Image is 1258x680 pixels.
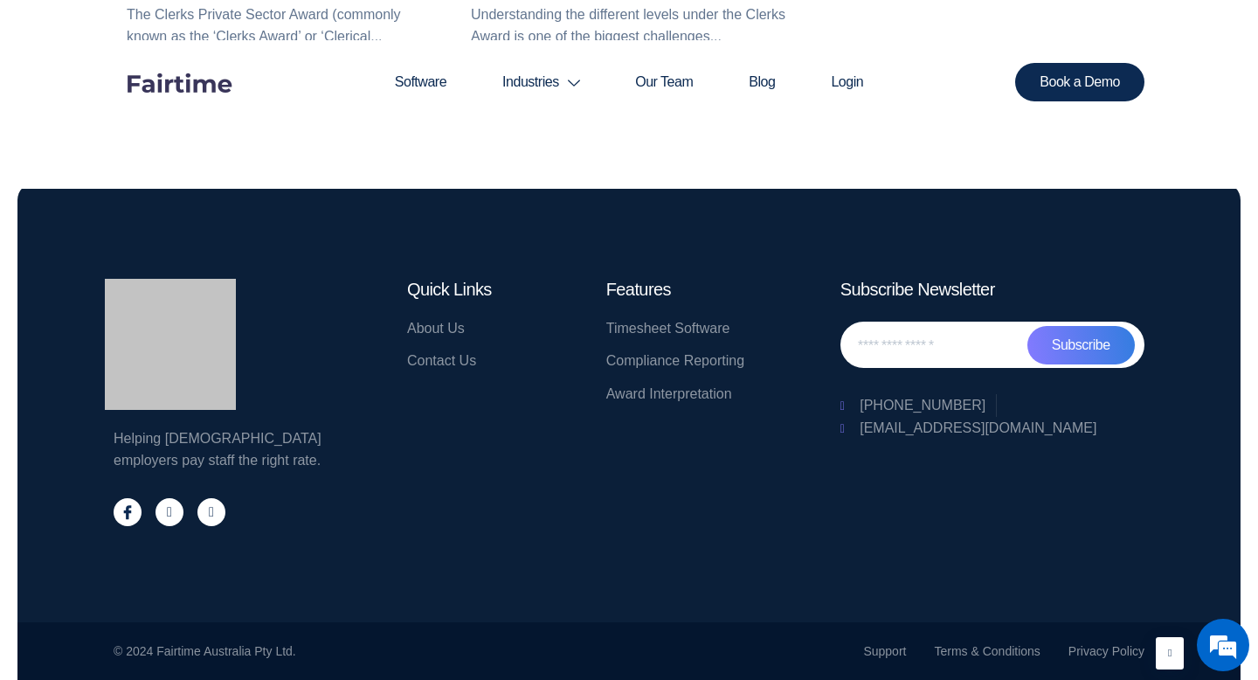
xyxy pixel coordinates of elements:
h4: Subscribe Newsletter [840,279,1144,300]
a: About Us [407,317,589,340]
div: Need Clerks Rates? [30,340,131,353]
a: Industries [474,40,607,124]
div: Helping [DEMOGRAPHIC_DATA] employers pay staff the right rate. [114,427,337,472]
div: We'll Send Them to You [40,375,276,394]
a: Software [367,40,474,124]
div: Minimize live chat window [287,9,328,51]
a: Timesheet Software [606,317,788,340]
a: Contact Us [407,350,589,372]
span: [EMAIL_ADDRESS][DOMAIN_NAME] [855,417,1096,440]
span: Compliance Reporting [606,350,744,372]
p: Understanding the different levels under the Clerks Award is one of the biggest challenges... [471,3,789,48]
span: Book a Demo [1040,75,1120,89]
a: Award Interpretation [606,383,788,406]
a: Book a Demo [1015,63,1144,101]
button: Subscribe [1027,326,1135,364]
div: Submit [225,441,276,464]
span: Award Interpretation [606,383,732,406]
a: Login [803,40,891,124]
img: d_7003521856_operators_12627000000521031 [30,87,73,131]
a: Learn More [1156,637,1184,670]
h4: Features [606,279,788,300]
a: Support [863,642,906,661]
div: © 2024 Fairtime Australia Pty Ltd. [114,642,296,661]
span: About Us [407,317,465,340]
span: [PHONE_NUMBER] [855,394,985,417]
span: Timesheet Software [606,317,730,340]
p: The Clerks Private Sector Award (commonly known as the ‘Clerks Award’ or ‘Clerical... [127,3,445,48]
span: Contact Us [407,350,476,372]
a: Privacy Policy [1068,642,1144,661]
textarea: Enter details in the input field [9,509,333,571]
a: Terms & Conditions [934,642,1040,661]
div: Need Clerks Rates? [91,98,294,121]
a: Our Team [607,40,721,124]
a: Blog [721,40,803,124]
h4: Quick Links [407,279,589,300]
